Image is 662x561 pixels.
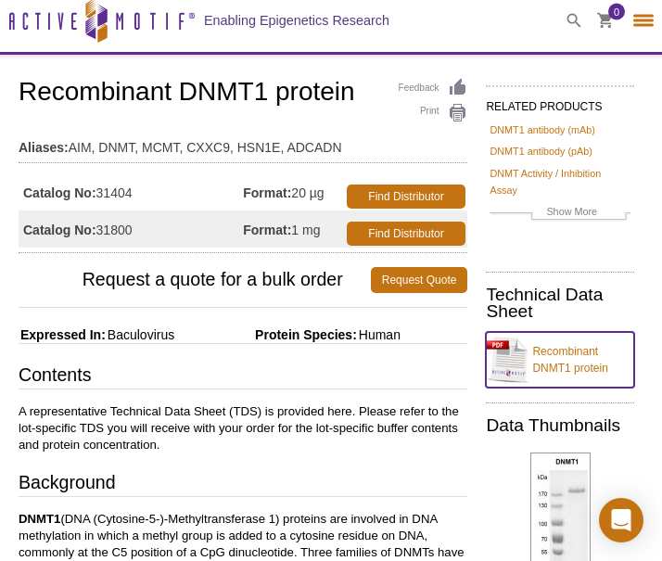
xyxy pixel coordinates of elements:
[19,210,243,248] td: 31800
[19,267,371,293] span: Request a quote for a bulk order
[490,143,592,159] a: DNMT1 antibody (pAb)
[19,363,467,389] h3: Contents
[19,403,467,453] p: A representative Technical Data Sheet (TDS) is provided here. Please refer to the lot-specific TD...
[243,210,344,248] td: 1 mg
[371,267,468,293] a: Request Quote
[490,121,594,138] a: DNMT1 antibody (mAb)
[23,185,96,201] strong: Catalog No:
[19,173,243,210] td: 31404
[486,287,634,320] h2: Technical Data Sheet
[243,173,344,210] td: 20 µg
[19,327,106,342] span: Expressed In:
[490,165,630,198] a: DNMT Activity / Inhibition Assay
[19,139,69,156] strong: Aliases:
[243,222,291,238] strong: Format:
[599,498,643,542] div: Open Intercom Messenger
[347,222,466,246] a: Find Distributor
[106,327,174,342] span: Baculovirus
[204,12,389,29] h2: Enabling Epigenetics Research
[19,78,467,109] h1: Recombinant DNMT1 protein
[19,128,467,158] td: AIM, DNMT, MCMT, CXXC9, HSN1E, ADCADN
[19,471,467,497] h3: Background
[490,203,630,224] a: Show More
[399,78,468,98] a: Feedback
[486,332,634,388] a: Recombinant DNMT1 protein
[23,222,96,238] strong: Catalog No:
[597,13,614,32] a: 0
[614,4,619,20] span: 0
[243,185,291,201] strong: Format:
[399,103,468,123] a: Print
[357,327,401,342] span: Human
[486,85,634,119] h2: RELATED PRODUCTS
[19,512,60,526] strong: DNMT1
[347,185,466,209] a: Find Distributor
[486,417,634,434] h2: Data Thumbnails
[178,327,357,342] span: Protein Species:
